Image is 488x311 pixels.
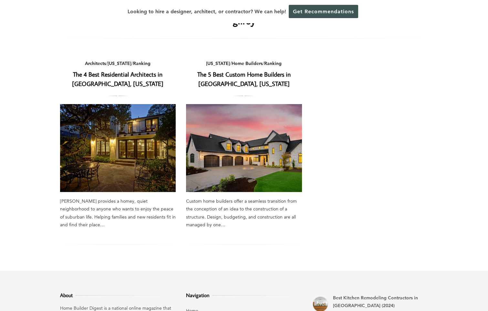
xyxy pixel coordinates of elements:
[60,291,176,299] h3: About
[206,60,230,66] a: [US_STATE]
[72,70,163,88] a: The 4 Best Residential Architects in [GEOGRAPHIC_DATA], [US_STATE]
[186,59,302,68] div: / /
[264,60,282,66] a: Ranking
[186,197,302,229] div: Custom home builders offer a seamless transition from the conception of an idea to the constructi...
[186,104,302,192] a: The 5 Best Custom Home Builders in [GEOGRAPHIC_DATA], [US_STATE]
[85,60,106,66] a: Architects
[60,104,176,192] a: The 4 Best Residential Architects in [GEOGRAPHIC_DATA], [US_STATE]
[197,70,291,88] a: The 5 Best Custom Home Builders in [GEOGRAPHIC_DATA], [US_STATE]
[289,5,358,18] a: Get Recommendations
[108,60,131,66] a: [US_STATE]
[60,197,176,229] div: [PERSON_NAME] provides a homey, quiet neighborhood to anyone who wants to enjoy the peace of subu...
[186,291,302,299] h3: Navigation
[232,60,263,66] a: Home Builders
[133,60,151,66] a: Ranking
[60,59,176,68] div: / /
[333,295,418,309] a: Best Kitchen Remodeling Contractors in [GEOGRAPHIC_DATA] (2024)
